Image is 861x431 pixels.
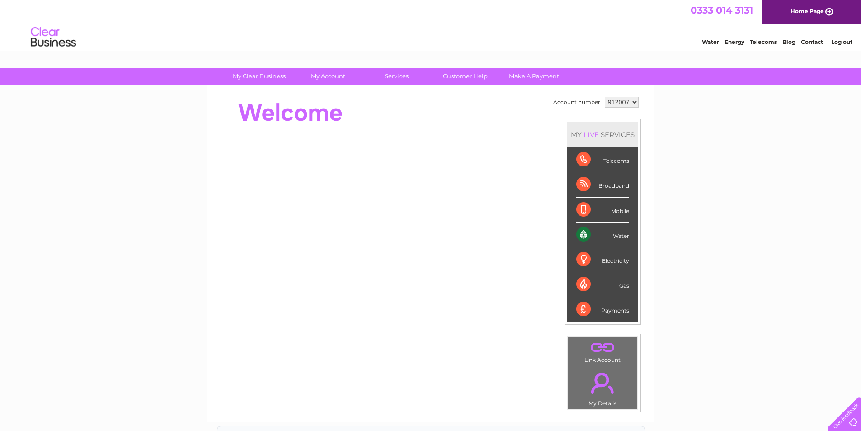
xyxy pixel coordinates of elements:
a: My Clear Business [222,68,296,85]
a: Make A Payment [497,68,571,85]
div: Payments [576,297,629,322]
a: Blog [782,38,795,45]
td: My Details [568,365,638,409]
td: Account number [551,95,602,110]
div: Mobile [576,198,629,223]
div: Telecoms [576,147,629,172]
a: Log out [831,38,852,45]
div: MY SERVICES [567,122,638,147]
a: Energy [725,38,744,45]
div: LIVE [582,130,601,139]
a: Services [359,68,434,85]
a: Contact [801,38,823,45]
img: logo.png [30,24,76,51]
div: Clear Business is a trading name of Verastar Limited (registered in [GEOGRAPHIC_DATA] No. 3667643... [217,5,645,44]
a: . [570,340,635,355]
div: Broadband [576,172,629,197]
div: Gas [576,272,629,297]
a: Telecoms [750,38,777,45]
a: . [570,367,635,399]
td: Link Account [568,337,638,365]
a: My Account [291,68,365,85]
a: Water [702,38,719,45]
a: Customer Help [428,68,503,85]
a: 0333 014 3131 [691,5,753,16]
div: Electricity [576,247,629,272]
div: Water [576,223,629,247]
